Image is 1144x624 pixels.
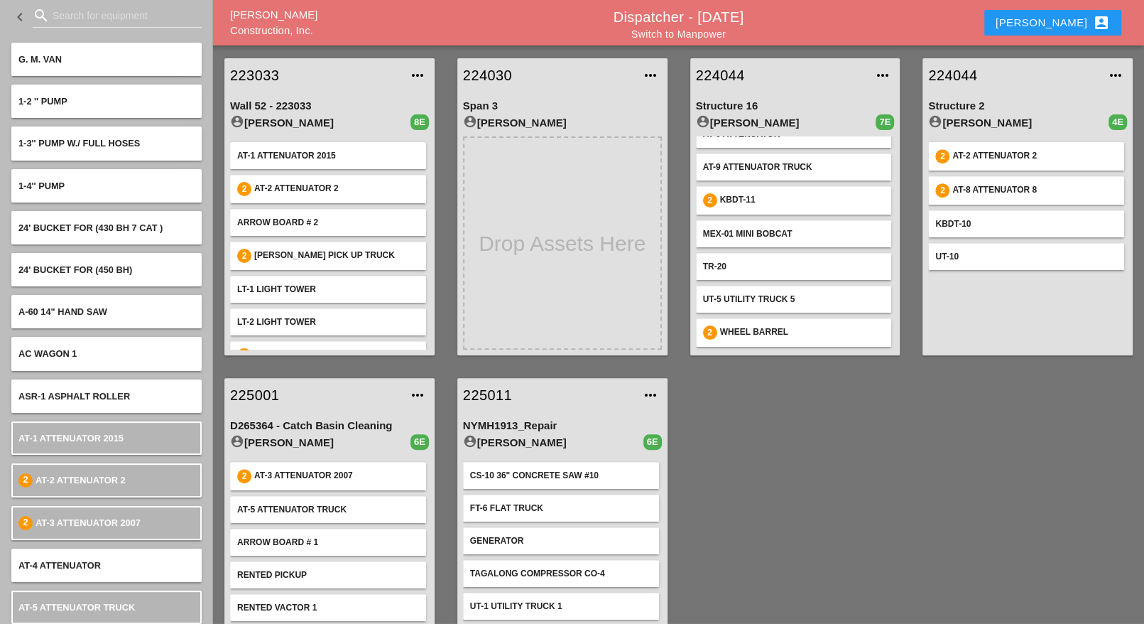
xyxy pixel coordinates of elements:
div: KBDT-10 [935,217,1117,230]
button: [PERSON_NAME] [984,10,1121,36]
div: 6E [410,434,429,450]
div: 7E [876,114,894,130]
span: AT-3 Attenuator 2007 [36,517,141,528]
div: [PERSON_NAME] Pick up Truck [254,249,419,263]
a: 224030 [463,65,633,86]
div: AT-3 Attenuator 2007 [254,469,419,483]
div: [PERSON_NAME] [230,434,410,451]
div: 2 [935,183,949,198]
i: account_circle [928,114,942,129]
div: Structure 16 [696,98,895,114]
i: more_horiz [1107,67,1124,84]
span: AT-1 Attenuator 2015 [18,433,124,443]
div: [PERSON_NAME] [996,14,1110,31]
a: 223033 [230,65,401,86]
span: G. M. VAN [18,54,62,65]
div: 2 [703,193,717,208]
div: AT-2 Attenuator 2 [254,182,419,196]
a: 224044 [928,65,1099,86]
div: Arrow Board # 1 [237,536,419,549]
i: more_horiz [409,67,426,84]
i: account_circle [696,114,710,129]
a: 225011 [463,384,633,406]
div: 2 [237,182,251,196]
div: Rented Vactor 1 [237,601,419,614]
span: ASR-1 Asphalt roller [18,391,130,402]
div: [PERSON_NAME] [463,434,643,451]
i: account_circle [463,114,477,129]
div: AT-5 Attenuator Truck [237,503,419,516]
div: Structure 2 [928,98,1127,114]
a: [PERSON_NAME] Construction, Inc. [230,9,317,37]
span: 1-3'' PUMP W./ FULL HOSES [18,138,140,149]
a: Switch to Manpower [631,28,726,40]
a: Dispatcher - [DATE] [614,9,744,25]
div: 2 [237,249,251,263]
div: Rented Pickup [237,569,419,581]
span: A-60 14" hand saw [18,306,107,317]
i: more_horiz [874,67,891,84]
input: Search for equipment [53,4,182,27]
div: 6E [643,434,662,450]
div: CS-10 36" Concrete saw #10 [470,469,652,482]
i: search [33,7,50,24]
i: more_horiz [642,67,659,84]
span: 1-2 '' PUMP [18,96,67,107]
div: UT-5 Utility Truck 5 [703,293,885,306]
div: 2 [237,348,251,362]
i: account_circle [463,434,477,448]
div: Span 3 [463,98,662,114]
a: 224044 [696,65,866,86]
div: MEX-01 Mini BobCat [703,227,885,240]
span: 1-4'' PUMP [18,181,65,191]
i: account_circle [230,434,244,448]
div: 2 [237,469,251,483]
div: LT-2 Light Tower [237,316,419,328]
i: more_horiz [409,387,426,404]
div: NYMH1913_Repair [463,418,662,434]
div: Tagalong Compressor CO-4 [470,567,652,580]
div: 8E [410,114,429,130]
div: AT-8 ATTENUATOR 8 [952,183,1117,198]
div: Wall 52 - 223033 [230,98,429,114]
i: more_horiz [642,387,659,404]
div: 2 [935,149,949,163]
i: keyboard_arrow_left [11,9,28,26]
div: UT-1 Utility Truck 1 [470,600,652,613]
div: D265364 - Catch Basin Cleaning [230,418,429,434]
div: Wheel Barrel [720,326,885,340]
div: [PERSON_NAME] [696,114,876,131]
div: AT-2 Attenuator 2 [952,149,1117,163]
div: [PERSON_NAME] [928,114,1108,131]
div: RENTAL [254,348,419,362]
span: AC Wagon 1 [18,348,77,359]
span: AT-4 Attenuator [18,560,101,571]
span: 24' BUCKET FOR (430 BH 7 CAT ) [18,222,163,233]
div: 4E [1108,114,1127,130]
i: account_box [1093,14,1110,31]
div: 2 [18,473,33,488]
div: AT-9 Attenuator Truck [703,161,885,173]
div: LT-1 Light tower [237,283,419,296]
div: TR-20 [703,260,885,273]
div: AT-1 Attenuator 2015 [237,149,419,162]
div: [PERSON_NAME] [463,114,662,131]
span: AT-5 Attenuator Truck [18,602,135,613]
i: account_circle [230,114,244,129]
div: KBDT-11 [720,193,885,208]
div: 2 [18,516,33,530]
div: 2 [703,326,717,340]
div: UT-10 [935,250,1117,263]
div: FT-6 Flat truck [470,502,652,515]
div: [PERSON_NAME] [230,114,410,131]
span: AT-2 Attenuator 2 [36,475,126,485]
a: 225001 [230,384,401,406]
span: 24' BUCKET FOR (450 BH) [18,264,132,275]
div: Arrow Board # 2 [237,216,419,229]
div: Generator [470,534,652,547]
